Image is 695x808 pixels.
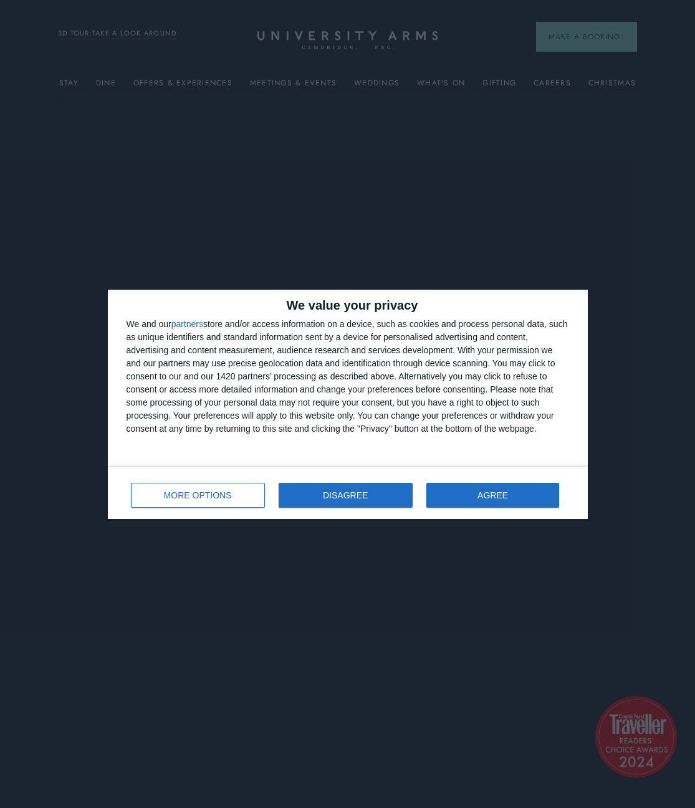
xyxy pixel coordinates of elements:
button: partners [171,320,203,328]
button: MORE OPTIONS [131,483,265,508]
button: AGREE [426,483,560,508]
span: AGREE [477,491,508,500]
div: We and our store and/or access information on a device, such as cookies and process personal data... [127,318,569,435]
button: DISAGREE [279,483,413,508]
h2: We value your privacy [127,299,569,311]
span: DISAGREE [323,491,368,500]
div: qc-cmp2-ui [108,290,588,519]
span: MORE OPTIONS [164,491,232,500]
